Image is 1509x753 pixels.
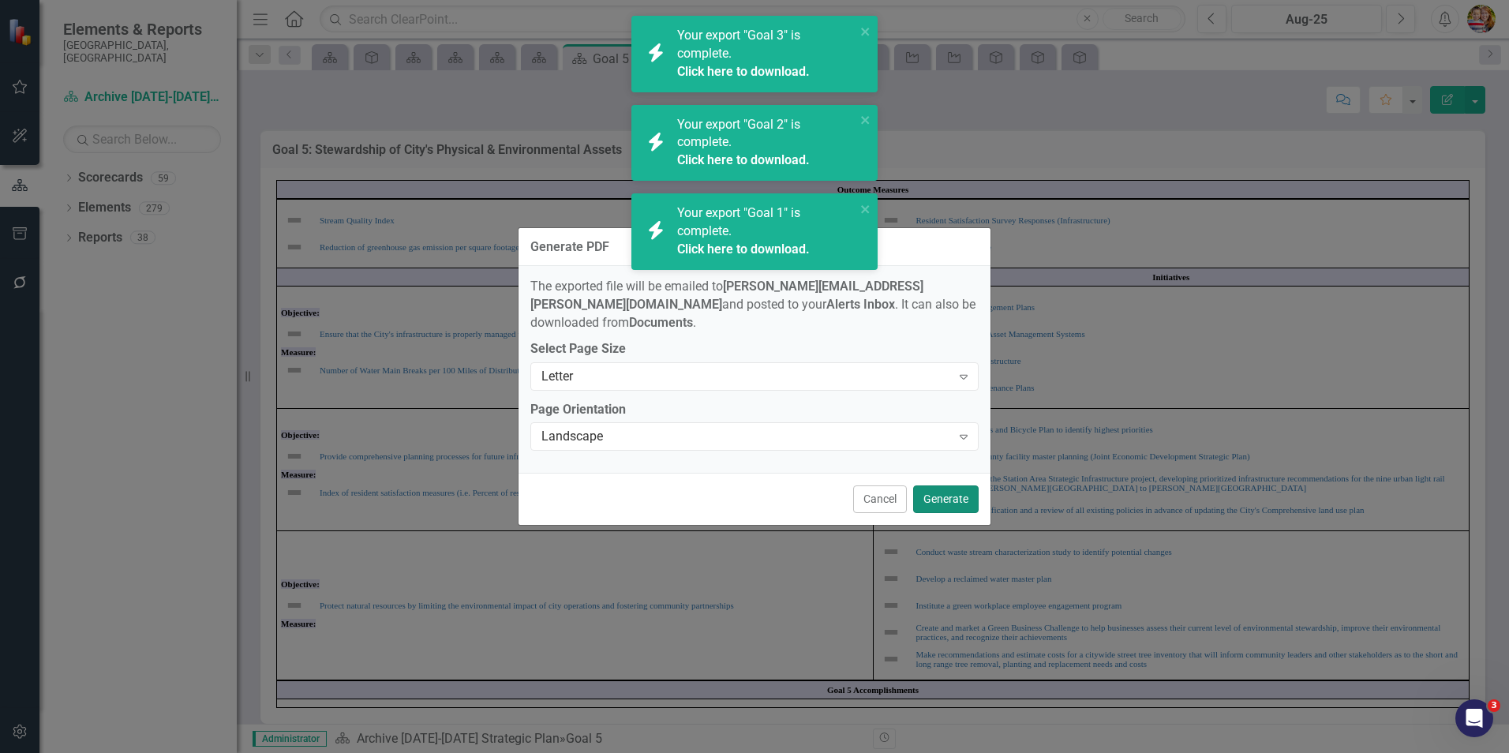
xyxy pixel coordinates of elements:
button: Generate [913,485,979,513]
button: close [860,200,871,218]
a: Click here to download. [677,152,810,167]
a: Click here to download. [677,64,810,79]
iframe: Intercom live chat [1455,699,1493,737]
a: Click here to download. [677,242,810,257]
label: Page Orientation [530,401,979,419]
div: Landscape [541,428,951,446]
span: Your export "Goal 2" is complete. [677,117,852,170]
div: Letter [541,367,951,385]
span: 3 [1488,699,1500,712]
button: Cancel [853,485,907,513]
button: close [860,111,871,129]
strong: Alerts Inbox [826,297,895,312]
div: Generate PDF [530,240,609,254]
span: Your export "Goal 1" is complete. [677,205,852,259]
span: Your export "Goal 3" is complete. [677,28,852,81]
strong: Documents [629,315,693,330]
button: close [860,22,871,40]
label: Select Page Size [530,340,979,358]
span: The exported file will be emailed to and posted to your . It can also be downloaded from . [530,279,975,330]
